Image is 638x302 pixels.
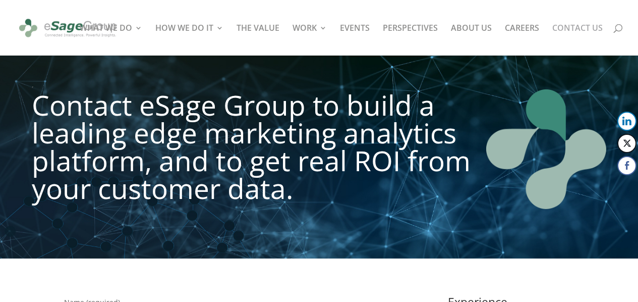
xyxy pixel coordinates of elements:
[155,24,223,56] a: HOW WE DO IT
[617,156,636,175] button: Facebook Share
[617,134,636,153] button: Twitter Share
[505,24,539,56] a: CAREERS
[32,79,500,91] p: ,
[451,24,492,56] a: ABOUT US
[617,112,636,131] button: LinkedIn Share
[293,24,327,56] a: WORK
[552,24,603,56] a: CONTACT US
[32,91,500,215] h1: Contact eSage Group to build a leading edge marketing analytics platform, and to get real ROI fro...
[383,24,438,56] a: PERSPECTIVES
[17,14,119,42] img: eSage Group
[80,24,142,56] a: WHAT WE DO
[340,24,370,56] a: EVENTS
[237,24,279,56] a: THE VALUE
